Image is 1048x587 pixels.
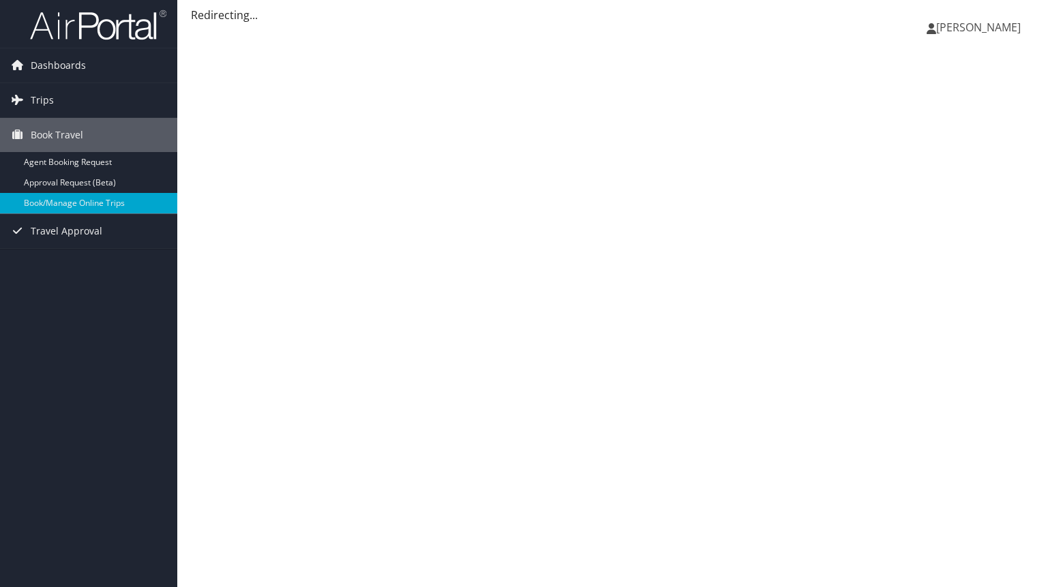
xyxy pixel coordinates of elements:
span: [PERSON_NAME] [936,20,1021,35]
span: Trips [31,83,54,117]
span: Travel Approval [31,214,102,248]
img: airportal-logo.png [30,9,166,41]
div: Redirecting... [191,7,1034,23]
span: Book Travel [31,118,83,152]
span: Dashboards [31,48,86,82]
a: [PERSON_NAME] [927,7,1034,48]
